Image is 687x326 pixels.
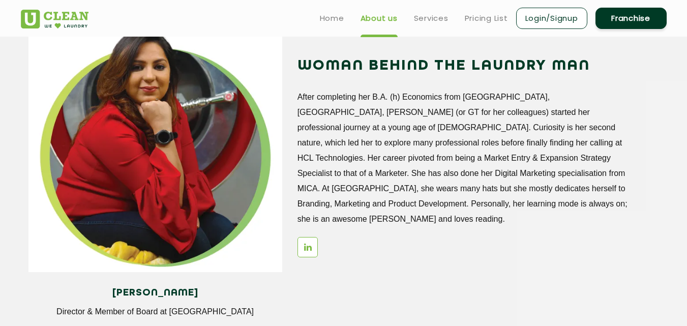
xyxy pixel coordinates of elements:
[516,8,587,29] a: Login/Signup
[320,12,344,24] a: Home
[465,12,508,24] a: Pricing List
[36,287,275,299] h4: [PERSON_NAME]
[361,12,398,24] a: About us
[297,90,634,227] p: After completing her B.A. (h) Economics from [GEOGRAPHIC_DATA], [GEOGRAPHIC_DATA], [PERSON_NAME] ...
[297,54,634,78] h2: WOMAN BEHIND THE LAUNDRY MAN
[36,307,275,316] p: Director & Member of Board at [GEOGRAPHIC_DATA]
[21,10,88,28] img: UClean Laundry and Dry Cleaning
[595,8,667,29] a: Franchise
[28,18,282,272] img: Gunjan_11zon.webp
[414,12,449,24] a: Services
